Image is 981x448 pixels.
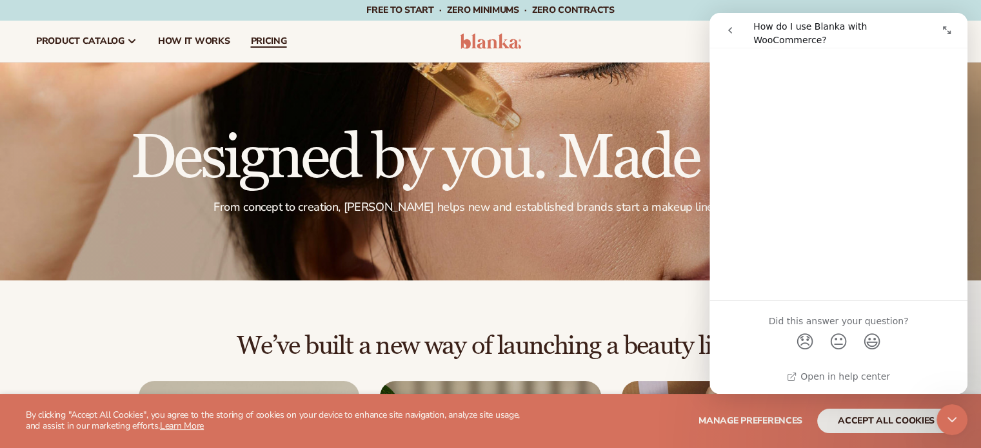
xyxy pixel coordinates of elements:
[699,409,802,433] button: Manage preferences
[817,409,955,433] button: accept all cookies
[158,36,230,46] span: How It Works
[709,13,967,394] iframe: Intercom live chat
[130,128,851,190] h1: Designed by you. Made by us.
[250,36,286,46] span: pricing
[936,404,967,435] iframe: Intercom live chat
[160,420,204,432] a: Learn More
[706,21,793,62] a: resources
[366,4,614,16] span: Free to start · ZERO minimums · ZERO contracts
[240,21,297,62] a: pricing
[36,36,124,46] span: product catalog
[699,414,802,427] span: Manage preferences
[130,200,851,215] p: From concept to creation, [PERSON_NAME] helps new and established brands start a makeup line with...
[460,34,521,49] img: logo
[148,21,241,62] a: How It Works
[26,410,535,432] p: By clicking "Accept All Cookies", you agree to the storing of cookies on your device to enhance s...
[36,332,945,360] h2: We’ve built a new way of launching a beauty line:
[26,21,148,62] a: product catalog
